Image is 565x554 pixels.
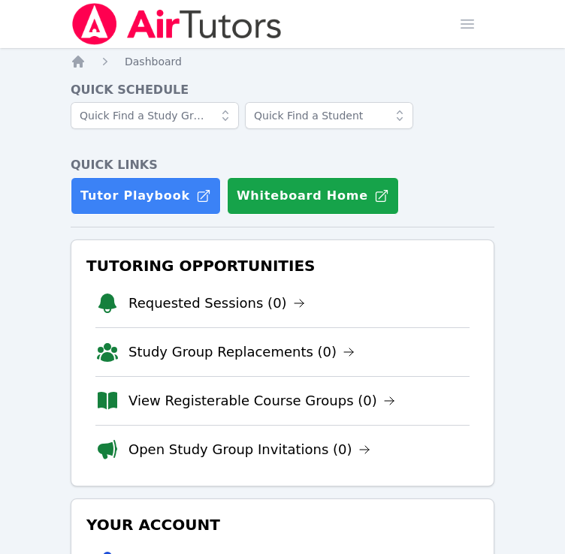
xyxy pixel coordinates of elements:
[227,177,399,215] button: Whiteboard Home
[128,439,370,460] a: Open Study Group Invitations (0)
[83,511,482,538] h3: Your Account
[71,3,283,45] img: Air Tutors
[128,293,305,314] a: Requested Sessions (0)
[125,56,182,68] span: Dashboard
[83,252,482,279] h3: Tutoring Opportunities
[71,54,494,69] nav: Breadcrumb
[71,177,221,215] a: Tutor Playbook
[128,342,355,363] a: Study Group Replacements (0)
[125,54,182,69] a: Dashboard
[245,102,413,129] input: Quick Find a Student
[71,81,494,99] h4: Quick Schedule
[128,390,395,411] a: View Registerable Course Groups (0)
[71,102,239,129] input: Quick Find a Study Group
[71,156,494,174] h4: Quick Links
